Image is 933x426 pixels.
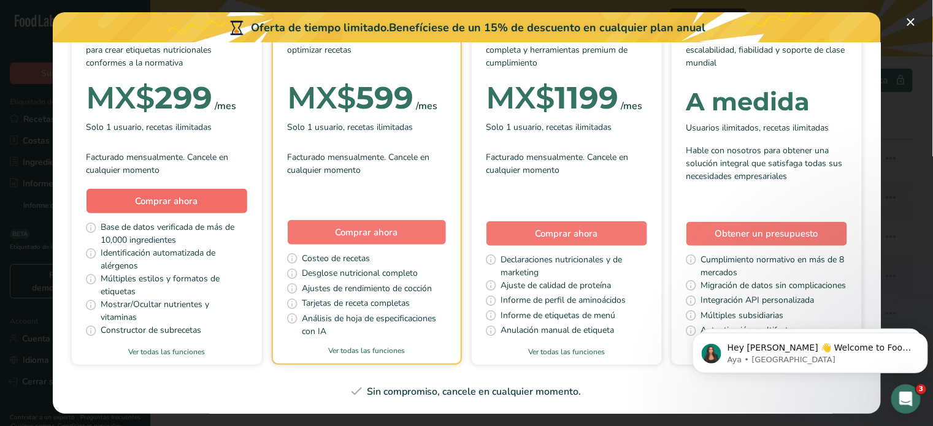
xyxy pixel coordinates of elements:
a: Ver todas las funciones [273,345,461,356]
span: Usuarios ilimitados, recetas ilimitadas [686,121,829,134]
div: Facturado mensualmente. Cancele en cualquier momento [486,151,647,177]
span: 3 [916,384,926,394]
span: Comprar ahora [536,227,598,240]
div: 599 [288,86,414,110]
p: Solución de primer nivel, que ofrece escalabilidad, fiabilidad y soporte de clase mundial [686,31,847,67]
span: Migración de datos sin complicaciones [701,279,847,294]
span: Anulación manual de etiqueta [501,324,615,339]
span: Ajustes de rendimiento de cocción [302,282,432,297]
div: 1199 [486,86,619,110]
button: Comprar ahora [86,189,247,213]
iframe: Intercom live chat [891,384,921,414]
span: Integración API personalizada [701,294,815,309]
span: Comprar ahora [336,226,398,238]
span: Solo 1 usuario, recetas ilimitadas [86,121,212,134]
span: Solo 1 usuario, recetas ilimitadas [486,121,612,134]
div: Sin compromiso, cancele en cualquier momento. [67,384,866,399]
div: Benefíciese de un 15% de descuento en cualquier plan anual [389,20,705,36]
span: Solo 1 usuario, recetas ilimitadas [288,121,413,134]
span: Desglose nutricional completo [302,267,418,282]
span: Múltiples estilos y formatos de etiquetas [101,272,247,298]
span: Constructor de subrecetas [101,324,202,339]
span: Cumplimiento normativo en más de 8 mercados [701,253,847,279]
span: Base de datos verificada de más de 10,000 ingredientes [101,221,247,246]
span: Mostrar/Ocultar nutrientes y vitaminas [101,298,247,324]
span: MX$ [288,79,356,116]
div: Facturado mensualmente. Cancele en cualquier momento [86,151,247,177]
span: MX$ [486,79,555,116]
span: Obtener un presupuesto [715,227,818,241]
div: /mes [417,99,438,113]
div: Facturado mensualmente. Cancele en cualquier momento [288,151,446,177]
div: /mes [215,99,237,113]
span: Informe de perfil de aminoácidos [501,294,626,309]
p: Funciones avanzadas para comprender y optimizar recetas [288,31,446,67]
div: Hable con nosotros para obtener una solución integral que satisfaga todas sus necesidades empresa... [686,144,847,183]
p: Todos los elementos básicos necesarios para crear etiquetas nutricionales conformes a la normativa [86,31,247,67]
button: Comprar ahora [486,221,647,246]
a: Ver todas las funciones [72,346,262,357]
a: Ver todas las funciones [472,346,662,357]
button: Comprar ahora [288,220,446,245]
span: Análisis de hoja de especificaciones con IA [302,312,446,338]
iframe: Intercom notifications mensaje [688,307,933,393]
a: Obtener un presupuesto [686,222,847,246]
span: Identificación automatizada de alérgenos [101,246,247,272]
span: Informe de etiquetas de menú [501,309,616,324]
span: MX$ [86,79,155,116]
span: Tarjetas de receta completas [302,297,410,312]
div: 299 [86,86,213,110]
div: Oferta de tiempo limitado. [53,12,881,43]
span: Costeo de recetas [302,252,371,267]
span: Comprar ahora [136,195,198,207]
div: /mes [621,99,643,113]
a: Ver todas las funciones [672,346,862,357]
span: Declaraciones nutricionales y de marketing [501,253,647,279]
p: Informes dinámicos, personalización completa y herramientas premium de cumplimiento [486,31,647,67]
div: A medida [686,89,847,114]
span: Ajuste de calidad de proteína [501,279,612,294]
